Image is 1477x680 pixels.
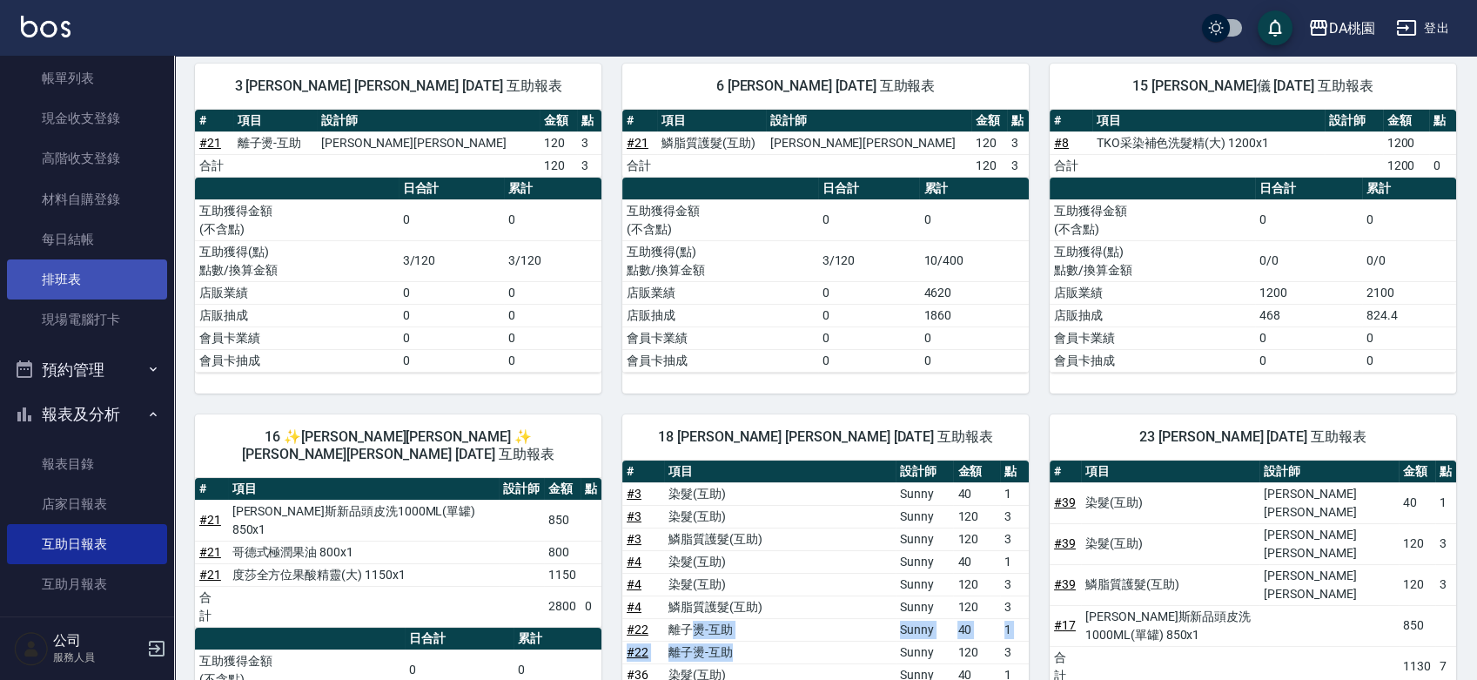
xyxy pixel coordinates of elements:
[1000,596,1029,618] td: 3
[896,618,953,641] td: Sunny
[195,110,233,132] th: #
[622,154,657,177] td: 合計
[627,136,648,150] a: #21
[953,618,999,641] td: 40
[7,98,167,138] a: 現金收支登錄
[399,240,505,281] td: 3/120
[1050,327,1255,349] td: 會員卡業績
[7,484,167,524] a: 店家日報表
[7,219,167,259] a: 每日結帳
[1255,349,1362,372] td: 0
[1259,564,1399,605] td: [PERSON_NAME][PERSON_NAME]
[622,349,818,372] td: 會員卡抽成
[544,563,581,586] td: 1150
[1399,564,1435,605] td: 120
[577,131,601,154] td: 3
[228,500,500,541] td: [PERSON_NAME]斯新品頭皮洗1000ML(單罐) 850x1
[622,304,818,327] td: 店販抽成
[1050,461,1081,483] th: #
[399,199,505,240] td: 0
[7,444,167,484] a: 報表目錄
[1000,528,1029,550] td: 3
[1255,327,1362,349] td: 0
[540,131,578,154] td: 120
[1054,618,1076,632] a: #17
[577,154,601,177] td: 3
[1092,131,1325,154] td: TKO采染補色洗髮精(大) 1200x1
[7,58,167,98] a: 帳單列表
[1092,110,1325,132] th: 項目
[504,240,601,281] td: 3/120
[540,110,578,132] th: 金額
[818,304,920,327] td: 0
[1050,178,1456,373] table: a dense table
[21,16,70,37] img: Logo
[1258,10,1292,45] button: save
[1389,12,1456,44] button: 登出
[544,500,581,541] td: 850
[1071,77,1435,95] span: 15 [PERSON_NAME]儀 [DATE] 互助報表
[919,240,1029,281] td: 10/400
[1329,17,1375,39] div: DA桃園
[7,138,167,178] a: 高階收支登錄
[953,596,999,618] td: 120
[643,77,1008,95] span: 6 [PERSON_NAME] [DATE] 互助報表
[818,240,920,281] td: 3/120
[540,154,578,177] td: 120
[953,528,999,550] td: 120
[1429,110,1456,132] th: 點
[199,513,221,527] a: #21
[766,131,971,154] td: [PERSON_NAME][PERSON_NAME]
[1000,641,1029,663] td: 3
[7,524,167,564] a: 互助日報表
[627,532,641,546] a: #3
[544,541,581,563] td: 800
[627,509,641,523] a: #3
[1435,482,1456,523] td: 1
[7,300,167,340] a: 現場電腦打卡
[818,281,920,304] td: 0
[919,199,1029,240] td: 0
[216,428,581,463] span: 16 ✨[PERSON_NAME][PERSON_NAME] ✨ [PERSON_NAME][PERSON_NAME] [DATE] 互助報表
[622,178,1029,373] table: a dense table
[195,586,228,627] td: 合計
[195,110,601,178] table: a dense table
[1255,281,1362,304] td: 1200
[199,568,221,582] a: #21
[1362,240,1456,281] td: 0/0
[1383,110,1430,132] th: 金額
[657,110,766,132] th: 項目
[1362,304,1456,327] td: 824.4
[504,327,601,349] td: 0
[622,110,657,132] th: #
[199,136,221,150] a: #21
[53,632,142,650] h5: 公司
[228,563,500,586] td: 度莎全方位果酸精靈(大) 1150x1
[195,327,399,349] td: 會員卡業績
[1255,178,1362,200] th: 日合計
[195,478,601,628] table: a dense table
[499,478,544,501] th: 設計師
[399,327,505,349] td: 0
[7,347,167,393] button: 預約管理
[1081,461,1259,483] th: 項目
[1255,240,1362,281] td: 0/0
[627,600,641,614] a: #4
[317,110,540,132] th: 設計師
[514,628,601,650] th: 累計
[544,586,581,627] td: 2800
[1081,605,1259,646] td: [PERSON_NAME]斯新品頭皮洗1000ML(單罐) 850x1
[7,259,167,300] a: 排班表
[1399,523,1435,564] td: 120
[1000,618,1029,641] td: 1
[818,349,920,372] td: 0
[1007,131,1029,154] td: 3
[1050,110,1092,132] th: #
[622,240,818,281] td: 互助獲得(點) 點數/換算金額
[1399,482,1435,523] td: 40
[1050,304,1255,327] td: 店販抽成
[664,550,896,573] td: 染髮(互助)
[504,281,601,304] td: 0
[199,545,221,559] a: #21
[1429,154,1456,177] td: 0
